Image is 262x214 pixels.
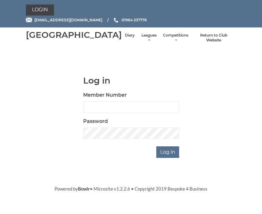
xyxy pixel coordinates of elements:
div: [GEOGRAPHIC_DATA] [26,30,122,40]
input: Log in [156,146,179,158]
img: Phone us [114,18,118,23]
h1: Log in [83,76,179,85]
a: Login [26,5,54,16]
label: Password [83,118,108,125]
a: Return to Club Website [194,33,233,43]
a: Phone us 01964 537776 [113,17,147,23]
span: Powered by • Microsite v1.2.2.6 • Copyright 2019 Bespoke 4 Business [55,186,207,191]
span: [EMAIL_ADDRESS][DOMAIN_NAME] [34,18,102,22]
a: Diary [125,33,135,38]
label: Member Number [83,91,127,99]
img: Email [26,18,32,22]
a: Competitions [163,33,188,43]
a: Leagues [141,33,157,43]
a: Email [EMAIL_ADDRESS][DOMAIN_NAME] [26,17,102,23]
span: 01964 537776 [122,18,147,22]
a: Bowlr [78,186,90,191]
